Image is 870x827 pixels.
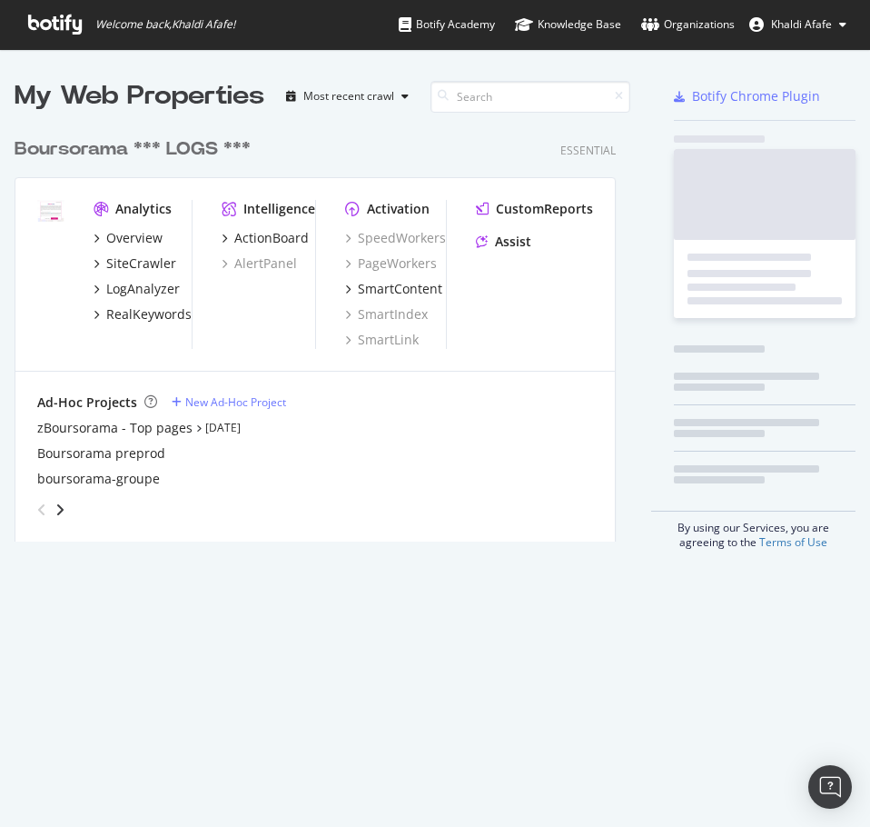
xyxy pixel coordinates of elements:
a: zBoursorama - Top pages [37,419,193,437]
div: angle-right [54,501,66,519]
button: Khaldi Afafe [735,10,861,39]
a: Overview [94,229,163,247]
a: Terms of Use [759,534,827,550]
div: New Ad-Hoc Project [185,394,286,410]
div: Essential [560,143,616,158]
img: boursorama.com [37,200,64,222]
div: angle-left [30,495,54,524]
div: grid [15,115,630,542]
a: [DATE] [205,420,241,435]
a: Boursorama preprod [37,444,165,463]
div: Analytics [115,200,172,218]
a: Assist [476,233,531,251]
a: PageWorkers [345,254,437,273]
a: boursorama-groupe [37,470,160,488]
a: SpeedWorkers [345,229,446,247]
div: RealKeywords [106,305,192,324]
a: LogAnalyzer [94,280,180,298]
div: Ad-Hoc Projects [37,394,137,412]
button: Most recent crawl [279,82,416,111]
div: SmartContent [358,280,442,298]
a: ActionBoard [222,229,309,247]
input: Search [430,81,630,113]
a: Botify Chrome Plugin [674,87,820,105]
a: SmartIndex [345,305,428,324]
div: SiteCrawler [106,254,176,273]
div: Botify Chrome Plugin [692,87,820,105]
div: My Web Properties [15,78,264,115]
div: Organizations [641,15,735,34]
div: Knowledge Base [515,15,621,34]
a: SmartContent [345,280,442,298]
a: AlertPanel [222,254,297,273]
div: Assist [495,233,531,251]
div: Open Intercom Messenger [808,765,852,809]
div: CustomReports [496,200,593,218]
span: Khaldi Afafe [771,16,832,32]
a: New Ad-Hoc Project [172,394,286,410]
div: Intelligence [243,200,315,218]
div: Most recent crawl [303,91,394,102]
span: Welcome back, Khaldi Afafe ! [95,17,235,32]
div: Activation [367,200,430,218]
div: Overview [106,229,163,247]
a: CustomReports [476,200,593,218]
div: By using our Services, you are agreeing to the [651,511,855,550]
div: Botify Academy [399,15,495,34]
a: SmartLink [345,331,419,349]
div: LogAnalyzer [106,280,180,298]
div: ActionBoard [234,229,309,247]
a: SiteCrawler [94,254,176,273]
a: RealKeywords [94,305,192,324]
